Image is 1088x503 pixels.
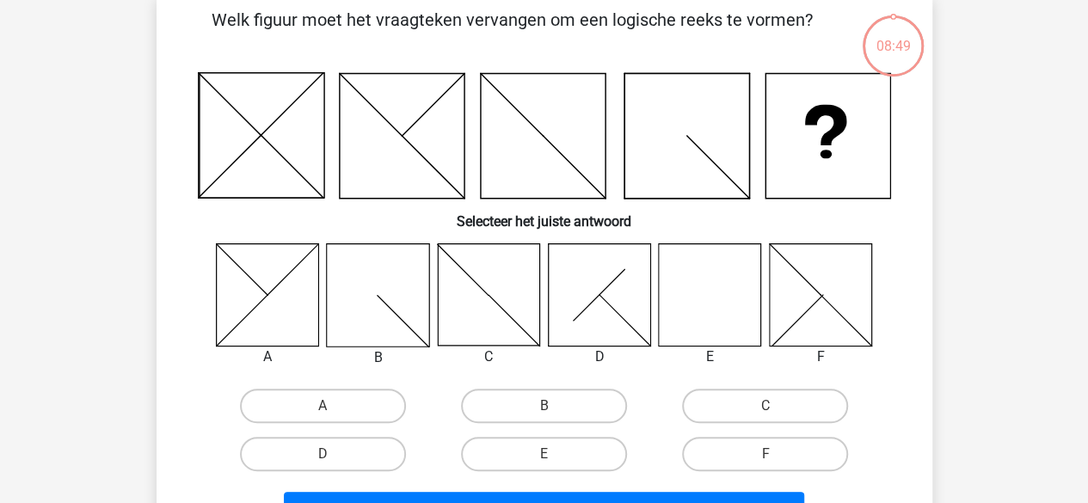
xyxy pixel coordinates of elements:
label: C [682,389,848,423]
div: A [203,347,333,367]
h6: Selecteer het juiste antwoord [184,199,905,230]
div: B [313,347,443,368]
label: D [240,437,406,471]
div: C [424,347,554,367]
div: E [645,347,775,367]
label: E [461,437,627,471]
div: F [756,347,886,367]
label: B [461,389,627,423]
label: A [240,389,406,423]
div: 08:49 [861,14,925,57]
label: F [682,437,848,471]
div: D [535,347,665,367]
p: Welk figuur moet het vraagteken vervangen om een logische reeks te vormen? [184,7,840,58]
